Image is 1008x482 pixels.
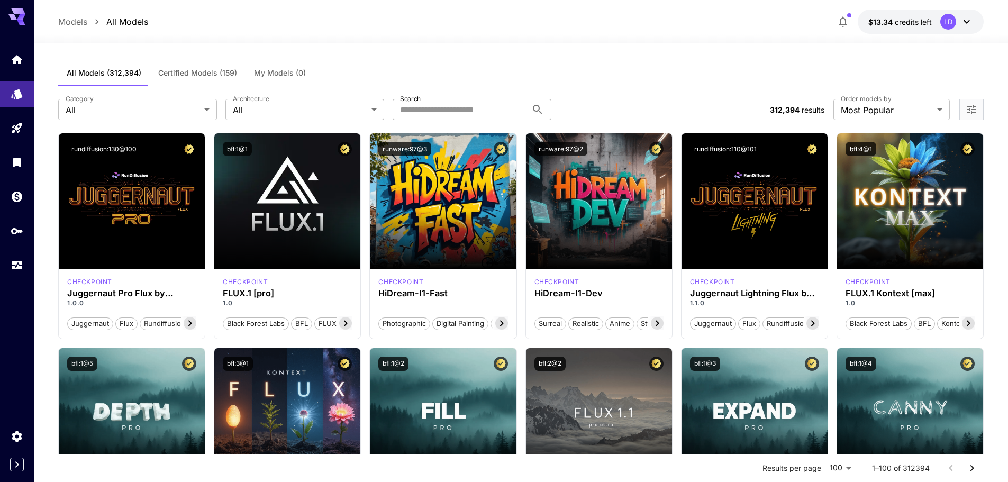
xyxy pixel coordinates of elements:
[739,319,760,329] span: flux
[378,277,423,287] p: checkpoint
[690,277,735,287] p: checkpoint
[605,316,634,330] button: Anime
[432,316,488,330] button: Digital Painting
[223,277,268,287] p: checkpoint
[116,319,137,329] span: flux
[68,319,113,329] span: juggernaut
[223,142,252,156] button: bfl:1@1
[140,316,189,330] button: rundiffusion
[690,277,735,287] div: FLUX.1 D
[378,288,507,298] h3: HiDream-I1-Fast
[763,319,812,329] span: rundiffusion
[940,14,956,30] div: LD
[491,319,531,329] span: Cinematic
[315,319,363,329] span: FLUX.1 [pro]
[606,319,634,329] span: Anime
[649,357,664,371] button: Certified Model – Vetted for best performance and includes a commercial license.
[11,430,23,443] div: Settings
[66,94,94,103] label: Category
[433,319,488,329] span: Digital Painting
[937,316,970,330] button: Kontext
[67,142,141,156] button: rundiffusion:130@100
[491,316,531,330] button: Cinematic
[914,319,934,329] span: BFL
[534,357,566,371] button: bfl:2@2
[637,316,670,330] button: Stylized
[67,277,112,287] p: checkpoint
[805,357,819,371] button: Certified Model – Vetted for best performance and includes a commercial license.
[846,288,975,298] div: FLUX.1 Kontext [max]
[846,277,891,287] div: FLUX.1 Kontext [max]
[378,277,423,287] div: HiDream Fast
[690,316,736,330] button: juggernaut
[66,104,200,116] span: All
[846,319,911,329] span: Black Forest Labs
[11,53,23,66] div: Home
[534,288,664,298] h3: HiDream-I1-Dev
[233,94,269,103] label: Architecture
[494,142,508,156] button: Certified Model – Vetted for best performance and includes a commercial license.
[378,316,430,330] button: Photographic
[338,142,352,156] button: Certified Model – Vetted for best performance and includes a commercial license.
[106,15,148,28] a: All Models
[67,316,113,330] button: juggernaut
[223,298,352,308] p: 1.0
[223,277,268,287] div: fluxpro
[868,16,932,28] div: $13.33658
[67,288,196,298] div: Juggernaut Pro Flux by RunDiffusion
[400,94,421,103] label: Search
[762,316,812,330] button: rundiffusion
[868,17,895,26] span: $13.34
[938,319,970,329] span: Kontext
[67,357,97,371] button: bfl:1@5
[535,319,566,329] span: Surreal
[378,142,431,156] button: runware:97@3
[858,10,984,34] button: $13.33658LD
[10,458,24,471] button: Expand sidebar
[965,103,978,116] button: Open more filters
[841,94,891,103] label: Order models by
[534,316,566,330] button: Surreal
[770,105,800,114] span: 312,394
[825,460,855,476] div: 100
[115,316,138,330] button: flux
[637,319,670,329] span: Stylized
[378,357,408,371] button: bfl:1@2
[338,357,352,371] button: Certified Model – Vetted for best performance and includes a commercial license.
[11,190,23,203] div: Wallet
[649,142,664,156] button: Certified Model – Vetted for best performance and includes a commercial license.
[534,277,579,287] div: HiDream Dev
[67,277,112,287] div: FLUX.1 D
[223,288,352,298] h3: FLUX.1 [pro]
[11,259,23,272] div: Usage
[895,17,932,26] span: credits left
[314,316,364,330] button: FLUX.1 [pro]
[914,316,935,330] button: BFL
[841,104,933,116] span: Most Popular
[140,319,189,329] span: rundiffusion
[961,458,983,479] button: Go to next page
[494,357,508,371] button: Certified Model – Vetted for best performance and includes a commercial license.
[58,15,87,28] a: Models
[11,224,23,238] div: API Keys
[379,319,430,329] span: Photographic
[233,104,367,116] span: All
[67,298,196,308] p: 1.0.0
[534,142,587,156] button: runware:97@2
[846,277,891,287] p: checkpoint
[534,277,579,287] p: checkpoint
[960,357,975,371] button: Certified Model – Vetted for best performance and includes a commercial license.
[11,122,23,135] div: Playground
[690,357,720,371] button: bfl:1@3
[846,142,876,156] button: bfl:4@1
[182,142,196,156] button: Certified Model – Vetted for best performance and includes a commercial license.
[960,142,975,156] button: Certified Model – Vetted for best performance and includes a commercial license.
[67,68,141,78] span: All Models (312,394)
[846,357,876,371] button: bfl:1@4
[690,142,761,156] button: rundiffusion:110@101
[690,298,819,308] p: 1.1.0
